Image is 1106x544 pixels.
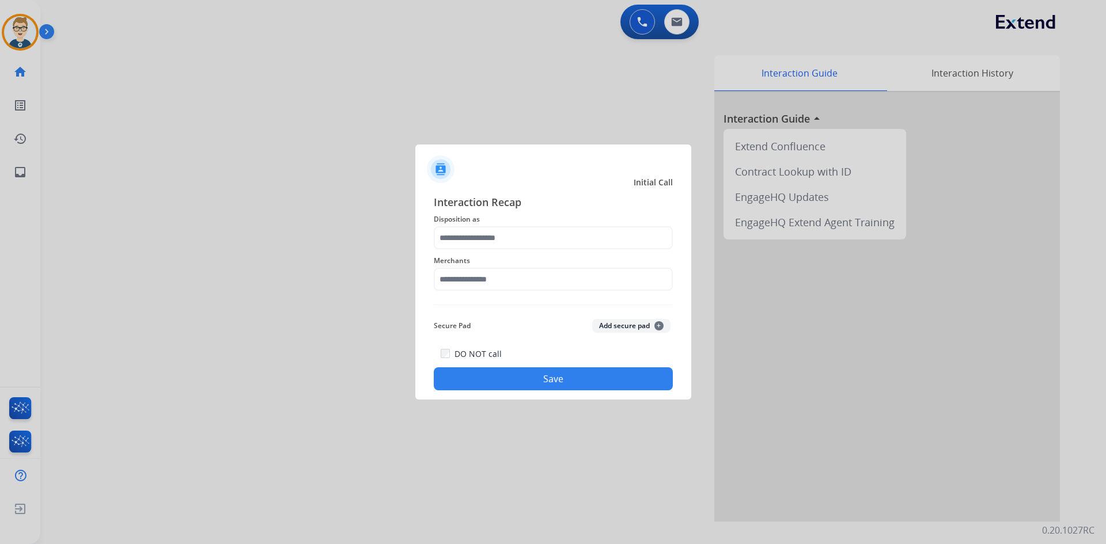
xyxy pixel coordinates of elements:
[454,348,502,360] label: DO NOT call
[427,155,454,183] img: contactIcon
[634,177,673,188] span: Initial Call
[434,194,673,212] span: Interaction Recap
[434,319,471,333] span: Secure Pad
[654,321,664,330] span: +
[1042,523,1094,537] p: 0.20.1027RC
[434,254,673,268] span: Merchants
[434,212,673,226] span: Disposition as
[434,367,673,390] button: Save
[592,319,671,333] button: Add secure pad+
